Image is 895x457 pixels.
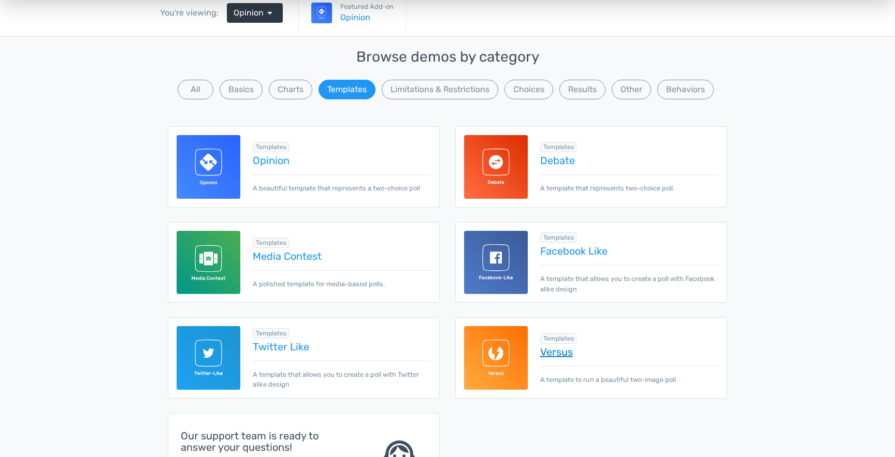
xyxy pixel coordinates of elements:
p: A template that allows you to create a poll with Facebook alike design [540,265,718,293]
img: media-contest-template-for-totalpoll.svg [177,231,240,294]
img: opinion-template-for-totalpoll.svg [177,135,240,199]
a: Opinion arrow_drop_down [227,3,283,23]
span: Browse all in Templates [253,238,290,248]
h3: Browse demos by category [168,49,727,65]
span: Eat only salad [291,116,360,132]
img: debate-template-for-totalpoll.svg [464,135,528,199]
p: A template that allows you to create a poll with Twitter alike design [253,361,431,389]
span: Browse all in Templates [253,328,290,338]
span: Browse all in Templates [253,142,290,152]
small: Featured Add-on [340,2,394,11]
img: versus-template-for-totalpoll.svg [464,326,528,390]
a: Media Contest [253,250,431,262]
a: Debate [540,155,718,166]
span: Browse all in Templates [540,142,577,152]
span: arrow_drop_down [264,7,276,19]
a: Opinion [340,11,394,24]
button: Basics [220,80,263,99]
img: facebook-like-template-for-totalpoll.svg [464,231,528,294]
button: All [178,80,213,99]
a: Twitter Like [253,341,431,352]
button: Charts [269,80,312,99]
img: Opinion [311,3,332,23]
button: Vote [652,218,686,243]
a: Facebook Like [540,245,718,257]
p: A template that represents two-choice poll. [540,174,718,193]
p: A template to run a beautiful two-image poll [540,366,718,385]
button: Other [612,80,651,99]
button: Results [599,218,644,243]
p: A beautiful template that represents a two-choice poll [253,174,431,193]
a: Opinion [253,155,431,166]
button: Choices [504,80,553,99]
button: Behaviors [657,80,714,99]
a: Versus [540,346,718,358]
img: twitter-like-template-for-totalpoll.svg [177,326,240,390]
button: Results [559,80,605,99]
p: Would you rather [209,21,686,36]
button: Templates [319,80,376,99]
span: Browse all in Templates [540,333,577,344]
h4: Our support team is ready to answer your questions! [181,430,355,453]
p: A polished template for media-based polls. [253,270,431,289]
span: Opinion [234,7,264,19]
button: Limitations & Restrictions [382,80,498,99]
span: Browse all in Templates [540,232,577,243]
span: Eat only fruits [536,116,603,132]
div: You're viewing: [160,7,227,19]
